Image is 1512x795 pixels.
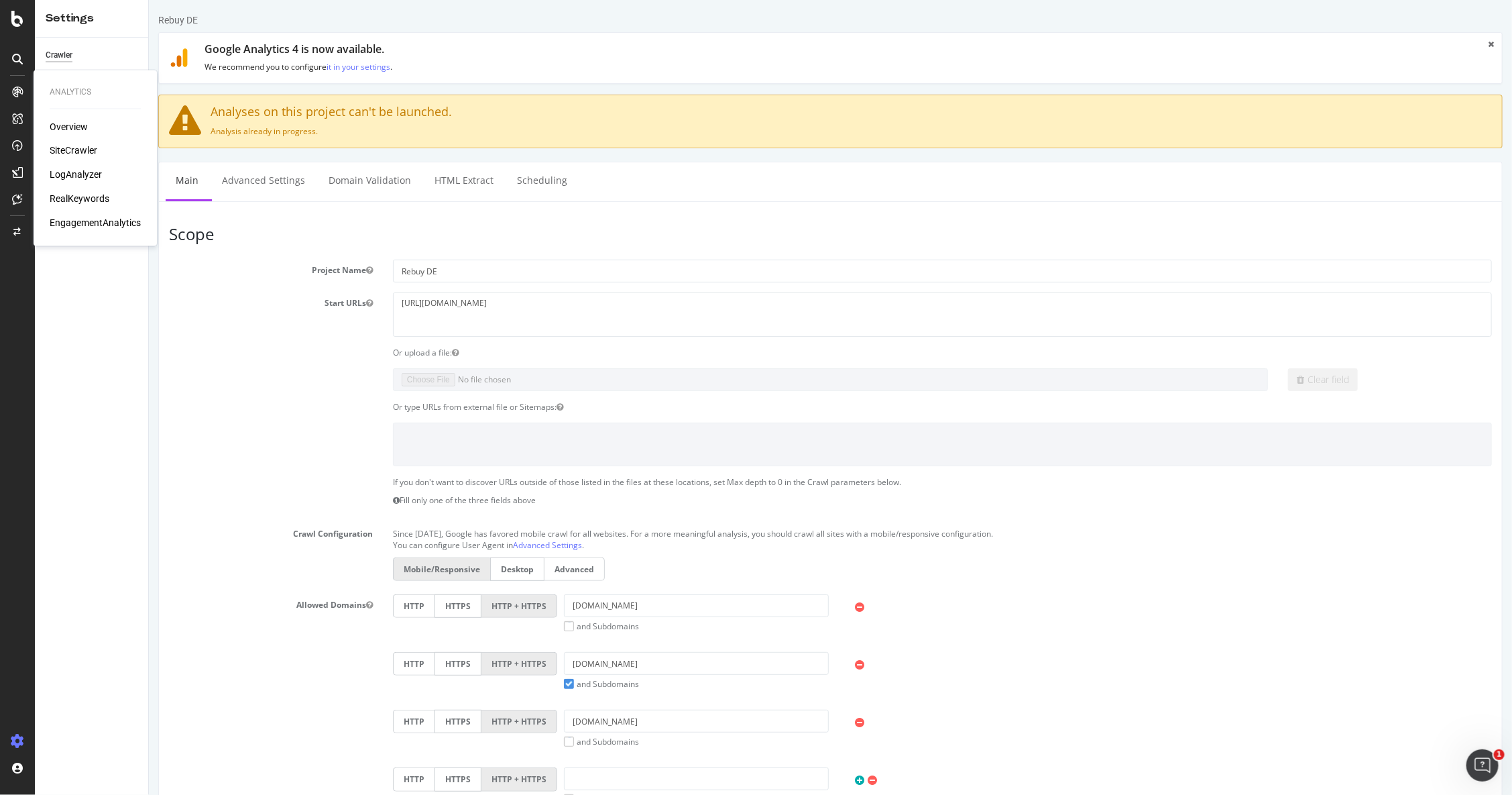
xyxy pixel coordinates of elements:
[276,162,355,199] a: HTML Extract
[234,401,1353,413] div: Or type URLs from external file or Sitemaps:
[10,260,234,276] label: Project Name
[217,264,224,276] button: Project Name
[396,558,456,581] label: Advanced
[56,61,1323,72] p: We recommend you to configure .
[244,710,286,733] label: HTTP
[286,594,333,618] label: HTTPS
[244,476,1343,488] p: If you don't want to discover URLs outside of those listed in the files at these locations, set M...
[333,710,408,733] label: HTTP + HTTPS
[1494,749,1505,760] span: 1
[333,652,408,676] label: HTTP + HTTPS
[244,652,286,676] label: HTTP
[286,767,333,791] label: HTTPS
[50,168,102,182] a: LogAnalyzer
[333,767,408,791] label: HTTP + HTTPS
[341,558,396,581] label: Desktop
[415,678,490,690] label: and Subdomains
[415,736,490,747] label: and Subdomains
[56,44,1323,56] h1: Google Analytics 4 is now available.
[286,652,333,676] label: HTTPS
[20,125,1343,137] p: Analysis already in progress.
[10,523,234,539] label: Crawl Configuration
[1466,749,1499,782] iframe: Intercom live chat
[244,558,341,581] label: Mobile/Responsive
[10,594,234,611] label: Allowed Domains
[63,162,166,199] a: Advanced Settings
[170,162,272,199] a: Domain Validation
[50,87,141,98] div: Analytics
[20,105,1343,119] h4: Analyses on this project can't be launched.
[46,68,139,82] a: Keywords
[244,523,1343,539] p: Since [DATE], Google has favored mobile crawl for all websites. For a more meaningful analysis, y...
[46,48,139,62] a: Crawler
[20,225,1343,243] h3: Scope
[217,599,224,611] button: Allowed Domains
[358,162,428,199] a: Scheduling
[234,347,1353,358] div: Or upload a file:
[364,539,433,551] a: Advanced Settings
[10,293,234,309] label: Start URLs
[50,120,88,134] a: Overview
[244,767,286,791] label: HTTP
[217,297,224,309] button: Start URLs
[50,144,97,158] a: SiteCrawler
[50,193,109,206] a: RealKeywords
[244,494,1343,506] p: Fill only one of the three fields above
[244,594,286,618] label: HTTP
[21,48,40,67] img: ga4.9118ffdc1441.svg
[9,13,49,27] div: Rebuy DE
[178,61,241,72] a: it in your settings
[46,11,137,26] div: Settings
[46,48,72,62] div: Crawler
[17,162,60,199] a: Main
[244,293,1343,336] textarea: [URL][DOMAIN_NAME]
[46,68,81,82] div: Keywords
[415,621,490,632] label: and Subdomains
[286,710,333,733] label: HTTPS
[333,594,408,618] label: HTTP + HTTPS
[50,217,141,230] a: EngagementAnalytics
[244,539,1343,551] p: You can configure User Agent in .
